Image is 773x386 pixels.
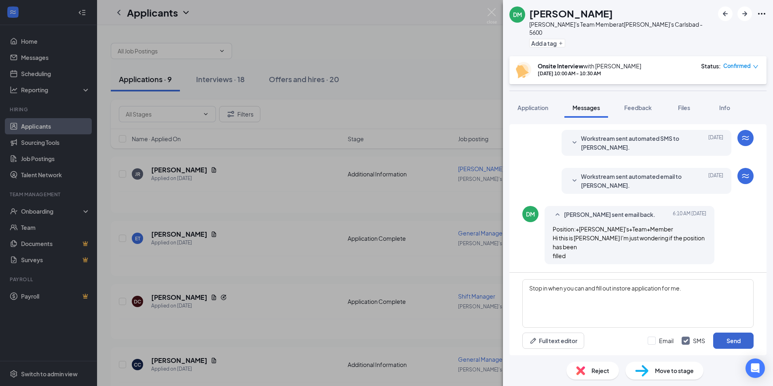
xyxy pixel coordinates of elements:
button: ArrowLeftNew [718,6,733,21]
h1: [PERSON_NAME] [529,6,613,20]
svg: WorkstreamLogo [741,171,750,181]
div: Open Intercom Messenger [746,358,765,378]
span: Reject [591,366,609,375]
button: Full text editorPen [522,333,584,349]
span: Workstream sent automated email to [PERSON_NAME]. [581,172,687,190]
span: Move to stage [655,366,694,375]
span: Confirmed [723,62,751,70]
svg: SmallChevronDown [570,176,579,186]
div: [PERSON_NAME]'s Team Member at [PERSON_NAME]'s Carlsbad - 5600 [529,20,714,36]
svg: WorkstreamLogo [741,133,750,143]
svg: SmallChevronUp [553,210,562,220]
button: ArrowRight [737,6,752,21]
div: [DATE] 10:00 AM - 10:30 AM [538,70,641,77]
span: down [753,64,758,70]
span: Files [678,104,690,111]
span: [DATE] 6:10 AM [673,210,706,220]
b: Onsite Interview [538,62,583,70]
div: DM [526,210,535,218]
span: Feedback [624,104,652,111]
span: Position:+[PERSON_NAME]'s+Team+Member Hi this is [PERSON_NAME] I'm just wondering if the position... [553,225,705,259]
div: Status : [701,62,721,70]
svg: Pen [529,337,537,345]
svg: ArrowLeftNew [720,9,730,19]
div: DM [513,11,522,19]
svg: Ellipses [757,9,767,19]
div: with [PERSON_NAME] [538,62,641,70]
textarea: Stop in when you can and fill out instore application for me. [522,279,754,328]
svg: Plus [558,41,563,46]
span: [DATE] [708,172,723,190]
button: PlusAdd a tag [529,39,565,47]
span: [PERSON_NAME] sent email back. [564,210,655,220]
span: Info [719,104,730,111]
span: Application [517,104,548,111]
span: Workstream sent automated SMS to [PERSON_NAME]. [581,134,687,152]
button: Send [713,333,754,349]
span: Messages [572,104,600,111]
span: [DATE] [708,134,723,152]
svg: ArrowRight [740,9,750,19]
svg: SmallChevronDown [570,138,579,148]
